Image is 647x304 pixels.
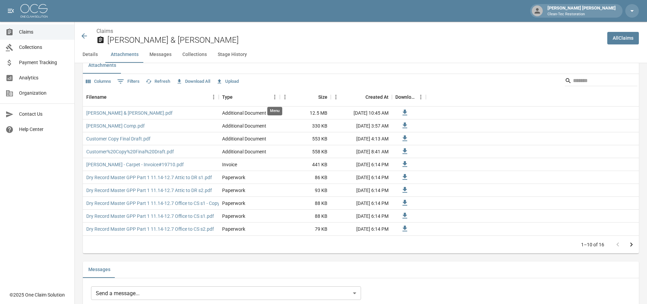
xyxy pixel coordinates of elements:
div: [DATE] 4:13 AM [331,132,392,145]
button: Show filters [115,76,141,87]
div: Additional Document [222,122,266,129]
button: Menu [416,92,426,102]
span: Collections [19,44,69,51]
div: related-list tabs [83,262,639,278]
div: [DATE] 8:41 AM [331,145,392,158]
div: Paperwork [222,174,245,181]
div: Invoice [222,161,237,168]
div: 93 KB [280,184,331,197]
button: open drawer [4,4,18,18]
button: Stage History [212,46,252,63]
div: Search [565,75,637,88]
button: Menu [331,92,341,102]
a: Dry Record Master GPP Part 1 11.14-12.7 Attic to DR s1.pdf [86,174,212,181]
span: Organization [19,90,69,97]
div: [DATE] 6:14 PM [331,158,392,171]
button: Upload [215,76,240,87]
span: Payment Tracking [19,59,69,66]
div: [DATE] 6:14 PM [331,223,392,235]
button: Collections [177,46,212,63]
span: Claims [19,28,69,36]
a: Dry Record Master GPP Part 1 11.14-12.7 Office to CS s1 - Copy.pdf [86,200,228,207]
div: Size [280,88,331,107]
div: [DATE] 6:14 PM [331,171,392,184]
button: Attachments [105,46,144,63]
a: Dry Record Master GPP Part 1 11.14-12.7 Office to CS s2.pdf [86,226,214,232]
div: Paperwork [222,226,245,232]
div: [DATE] 10:45 AM [331,107,392,119]
div: 79 KB [280,223,331,235]
div: © 2025 One Claim Solution [10,291,65,298]
div: Download [395,88,416,107]
p: 1–10 of 16 [581,241,604,248]
p: Clean-Tec Restoration [547,12,616,17]
div: Type [219,88,280,107]
div: Paperwork [222,200,245,207]
div: Paperwork [222,187,245,194]
a: [PERSON_NAME] Comp.pdf [86,122,145,129]
a: [PERSON_NAME] - Carpet - Invoice#19710.pdf [86,161,184,168]
a: Dry Record Master GPP Part 1 11.14-12.7 Attic to DR s2.pdf [86,187,212,194]
div: Created At [331,88,392,107]
button: Go to next page [625,238,638,251]
div: [PERSON_NAME] [PERSON_NAME] [545,5,618,17]
div: Paperwork [222,213,245,220]
button: Menu [280,92,290,102]
div: 12.5 MB [280,107,331,119]
div: Additional Document [222,135,266,142]
div: Additional Document [222,110,266,116]
div: Download [392,88,426,107]
button: Menu [209,92,219,102]
div: 88 KB [280,210,331,223]
div: anchor tabs [75,46,647,63]
a: [PERSON_NAME] & [PERSON_NAME].pdf [86,110,173,116]
div: 441 KB [280,158,331,171]
span: Analytics [19,74,69,81]
img: ocs-logo-white-transparent.png [20,4,48,18]
button: Messages [83,262,116,278]
div: related-list tabs [83,57,639,74]
div: Filename [83,88,219,107]
h2: [PERSON_NAME] & [PERSON_NAME] [107,35,602,45]
div: 86 KB [280,171,331,184]
div: [DATE] 6:14 PM [331,210,392,223]
a: Customer Copy Final Draft.pdf [86,135,150,142]
span: Help Center [19,126,69,133]
div: 330 KB [280,119,331,132]
div: Created At [365,88,389,107]
div: [DATE] 3:57 AM [331,119,392,132]
div: Menu [267,107,282,115]
div: 558 KB [280,145,331,158]
div: Additional Document [222,148,266,155]
a: AllClaims [607,32,639,44]
button: Download All [175,76,212,87]
div: Size [318,88,327,107]
div: Filename [86,88,107,107]
button: Attachments [83,57,122,74]
a: Claims [96,28,113,34]
div: [DATE] 6:14 PM [331,184,392,197]
div: Send a message... [91,286,361,300]
div: Type [222,88,233,107]
div: [DATE] 6:14 PM [331,197,392,210]
button: Messages [144,46,177,63]
a: Customer%20Copy%20Final%20Draft.pdf [86,148,174,155]
button: Refresh [144,76,172,87]
button: Details [75,46,105,63]
button: Select columns [84,76,113,87]
div: 88 KB [280,197,331,210]
a: Dry Record Master GPP Part 1 11.14-12.7 Office to CS s1.pdf [86,213,214,220]
button: Menu [270,92,280,102]
nav: breadcrumb [96,27,602,35]
span: Contact Us [19,111,69,118]
div: 553 KB [280,132,331,145]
